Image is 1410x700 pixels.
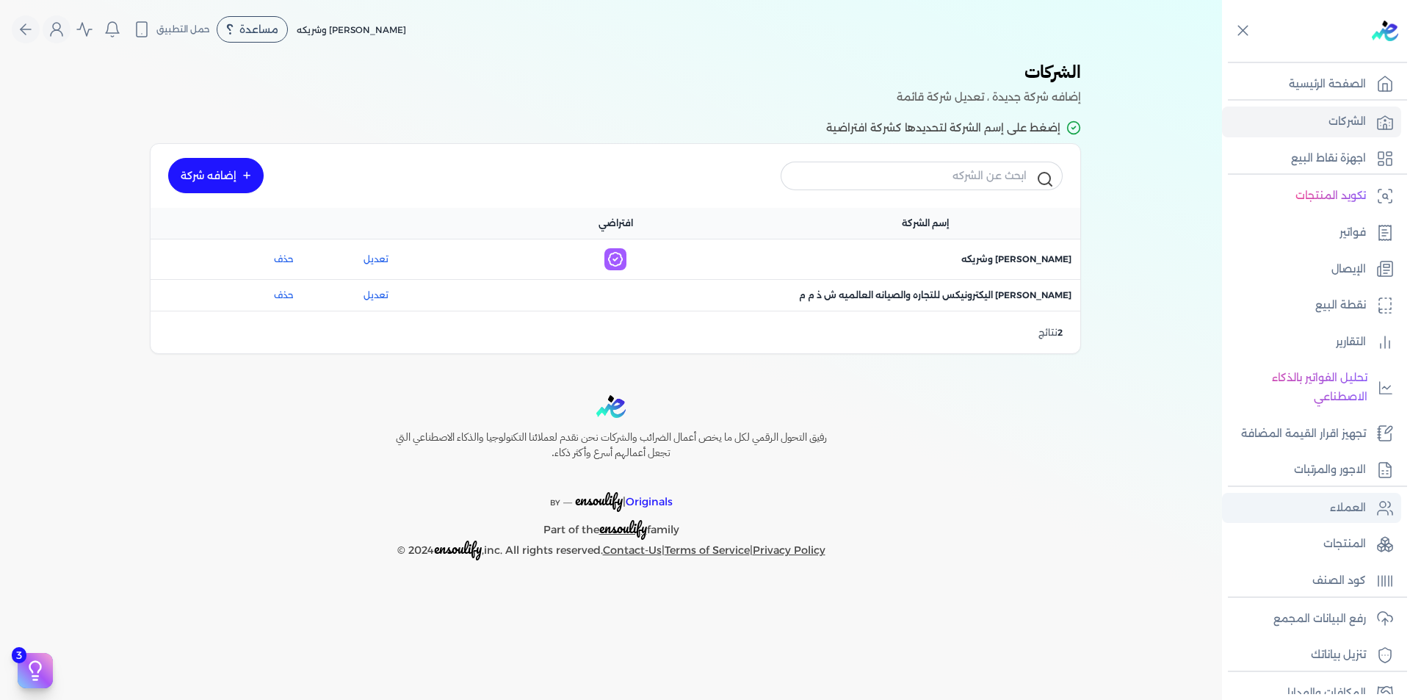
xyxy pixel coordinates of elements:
a: المنتجات [1222,529,1401,560]
p: © 2024 ,inc. All rights reserved. | | [364,539,858,560]
p: الشركات [1328,112,1366,131]
p: المنتجات [1323,535,1366,554]
p: تحليل الفواتير بالذكاء الاصطناعي [1229,369,1367,406]
span: Originals [626,495,673,508]
span: [PERSON_NAME] وشريكه [961,253,1071,266]
p: الصفحة الرئيسية [1289,75,1366,94]
a: تحليل الفواتير بالذكاء الاصطناعي [1222,363,1401,412]
a: فواتير [1222,217,1401,248]
a: الإيصال [1222,254,1401,285]
p: | [364,473,858,513]
p: فواتير [1339,223,1366,242]
a: كود الصنف [1222,566,1401,596]
span: ensoulify [599,516,647,539]
a: رفع البيانات المجمع [1222,604,1401,635]
a: اجهزة نقاط البيع [1222,143,1401,174]
p: الاجور والمرتبات [1294,461,1366,480]
span: [PERSON_NAME] اليكترونيكس للتجاره والصيانه العالميه ش ذ م م [799,289,1071,302]
button: حذف [177,289,294,302]
a: تعديل [317,289,434,302]
button: حذف [177,253,294,266]
p: Part of the family [364,513,858,540]
a: Privacy Policy [753,544,825,557]
h3: الشركات [141,59,1081,88]
a: ensoulify [599,523,647,536]
span: [PERSON_NAME] وشريكه [297,24,406,35]
span: 2 [1057,327,1063,338]
span: ensoulify [434,537,482,560]
a: الشركات [1222,107,1401,137]
p: نتائج [1038,323,1063,342]
input: ابحث عن الشركه [781,162,1063,190]
a: Terms of Service [665,544,750,557]
span: BY [550,498,560,508]
a: Contact-Us [603,544,662,557]
p: إضغط على إسم الشركة لتحديدها كشركة افتراضية [141,119,1081,138]
div: مساعدة [217,16,288,43]
a: الصفحة الرئيسية [1222,69,1401,100]
p: الإيصال [1331,260,1366,279]
img: logo [596,395,626,418]
h6: رفيق التحول الرقمي لكل ما يخص أعمال الضرائب والشركات نحن نقدم لعملائنا التكنولوجيا والذكاء الاصطن... [364,430,858,461]
p: تنزيل بياناتك [1311,646,1366,665]
span: ensoulify [575,488,623,511]
sup: __ [563,494,572,504]
span: افتراضي [599,217,633,230]
p: نقطة البيع [1315,296,1366,315]
a: إضافه شركة [168,158,264,193]
span: مساعدة [239,24,278,35]
p: كود الصنف [1312,571,1366,591]
button: حمل التطبيق [129,17,214,42]
p: اجهزة نقاط البيع [1291,149,1366,168]
p: رفع البيانات المجمع [1273,610,1366,629]
span: حمل التطبيق [156,23,210,36]
p: التقارير [1336,333,1366,352]
a: التقارير [1222,327,1401,358]
a: تكويد المنتجات [1222,181,1401,212]
p: إضافه شركة جديدة ، تعديل شركة قائمة [141,88,1081,107]
img: logo [1372,21,1398,41]
a: الاجور والمرتبات [1222,455,1401,486]
a: العملاء [1222,493,1401,524]
span: 3 [12,647,26,663]
a: تعديل [317,253,434,266]
a: تجهيز اقرار القيمة المضافة [1222,419,1401,450]
span: إسم الشركة [902,217,949,230]
p: تجهيز اقرار القيمة المضافة [1241,425,1366,444]
p: العملاء [1330,499,1366,518]
a: تنزيل بياناتك [1222,640,1401,671]
a: نقطة البيع [1222,290,1401,321]
button: 3 [18,653,53,688]
p: تكويد المنتجات [1295,187,1366,206]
